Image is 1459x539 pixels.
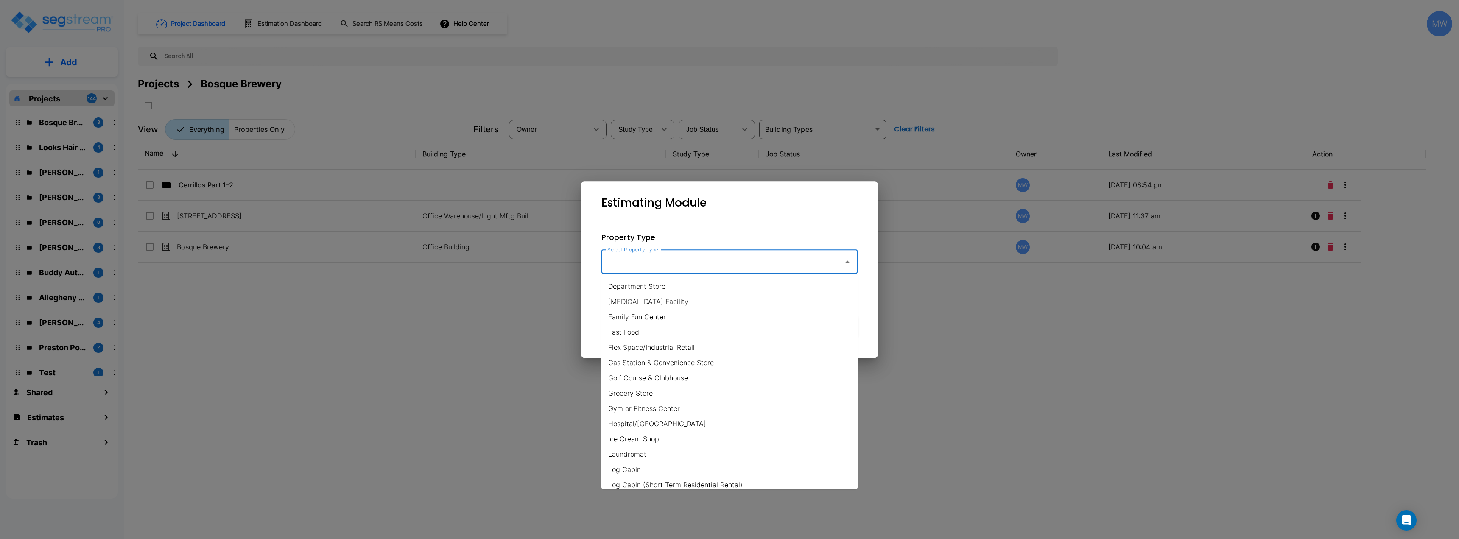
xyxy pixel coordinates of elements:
[601,401,858,416] li: Gym or Fitness Center
[601,477,858,492] li: Log Cabin (Short Term Residential Rental)
[601,309,858,324] li: Family Fun Center
[601,232,858,243] p: Property Type
[601,294,858,309] li: [MEDICAL_DATA] Facility
[601,195,707,211] p: Estimating Module
[601,447,858,462] li: Laundromat
[601,416,858,431] li: Hospital/[GEOGRAPHIC_DATA]
[601,370,858,385] li: Golf Course & Clubhouse
[601,340,858,355] li: Flex Space/Industrial Retail
[601,355,858,370] li: Gas Station & Convenience Store
[601,385,858,401] li: Grocery Store
[607,246,658,253] label: Select Property Type
[601,324,858,340] li: Fast Food
[601,462,858,477] li: Log Cabin
[601,431,858,447] li: Ice Cream Shop
[601,279,858,294] li: Department Store
[1396,510,1417,531] div: Open Intercom Messenger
